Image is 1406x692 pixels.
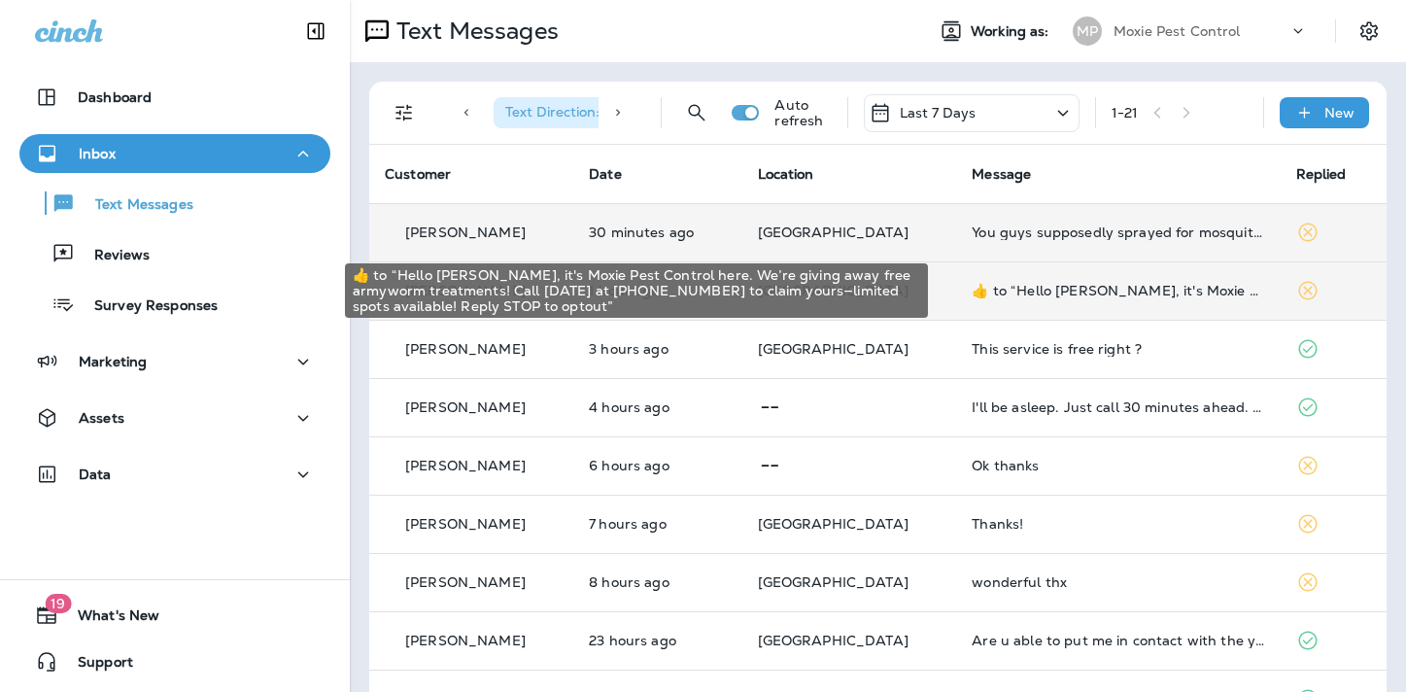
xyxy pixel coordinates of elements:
button: Reviews [19,233,330,274]
p: New [1324,105,1355,121]
p: Reviews [75,247,150,265]
button: Dashboard [19,78,330,117]
button: Settings [1352,14,1387,49]
div: 1 - 21 [1112,105,1139,121]
div: MP [1073,17,1102,46]
p: Aug 21, 2025 05:09 PM [589,633,726,648]
button: Inbox [19,134,330,173]
p: Marketing [79,354,147,369]
p: Moxie Pest Control [1114,23,1241,39]
p: Aug 22, 2025 08:46 AM [589,574,726,590]
div: You guys supposedly sprayed for mosquitoes but they seem to be the same like it didn't work [972,225,1264,240]
div: Text Direction:Incoming [494,97,692,128]
p: Last 7 Days [900,105,977,121]
button: Filters [385,93,424,132]
p: Dashboard [78,89,152,105]
button: Support [19,642,330,681]
p: Assets [79,410,124,426]
button: 19What's New [19,596,330,635]
p: [PERSON_NAME] [405,399,526,415]
p: [PERSON_NAME] [405,225,526,240]
button: Assets [19,398,330,437]
button: Search Messages [677,93,716,132]
span: Date [589,165,622,183]
p: Aug 22, 2025 04:17 PM [589,225,726,240]
p: [PERSON_NAME] [405,574,526,590]
span: [GEOGRAPHIC_DATA] [758,515,909,533]
p: Aug 22, 2025 09:19 AM [589,516,726,532]
p: [PERSON_NAME] [405,633,526,648]
p: Aug 22, 2025 12:13 PM [589,399,726,415]
span: [GEOGRAPHIC_DATA] [758,573,909,591]
div: Are u able to put me in contact with the young man who signed me up [972,633,1264,648]
span: Message [972,165,1031,183]
span: Location [758,165,814,183]
button: Collapse Sidebar [289,12,343,51]
button: Data [19,455,330,494]
span: [GEOGRAPHIC_DATA] [758,224,909,241]
div: ​👍​ to “ Hello Yvette, it's Moxie Pest Control here. We’re giving away free armyworm treatments! ... [972,283,1264,298]
span: 19 [45,594,71,613]
span: Working as: [971,23,1053,40]
p: Aug 22, 2025 12:58 PM [589,341,726,357]
span: [GEOGRAPHIC_DATA] [758,632,909,649]
span: Customer [385,165,451,183]
button: Survey Responses [19,284,330,325]
div: ​👍​ to “ Hello [PERSON_NAME], it's Moxie Pest Control here. We’re giving away free armyworm treat... [345,263,928,318]
span: Replied [1296,165,1347,183]
p: Text Messages [389,17,559,46]
p: Survey Responses [75,297,218,316]
p: Data [79,467,112,482]
p: Inbox [79,146,116,161]
div: Thanks! [972,516,1264,532]
div: Ok thanks [972,458,1264,473]
p: [PERSON_NAME] [405,516,526,532]
span: Text Direction : Incoming [505,103,660,121]
button: Marketing [19,342,330,381]
p: [PERSON_NAME] [405,458,526,473]
span: What's New [58,607,159,631]
p: [PERSON_NAME] [405,341,526,357]
p: Auto refresh [774,97,831,128]
div: wonderful thx [972,574,1264,590]
p: Aug 22, 2025 09:51 AM [589,458,726,473]
p: Text Messages [76,196,193,215]
div: I'll be asleep. Just call 30 minutes ahead. Thank you [972,399,1264,415]
div: This service is free right ? [972,341,1264,357]
span: Support [58,654,133,677]
button: Text Messages [19,183,330,224]
span: [GEOGRAPHIC_DATA] [758,340,909,358]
